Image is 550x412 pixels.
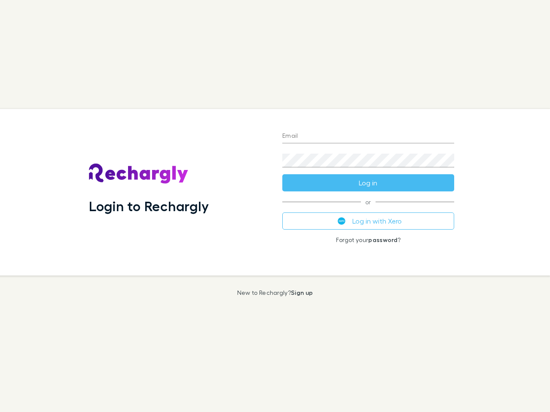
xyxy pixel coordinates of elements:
p: New to Rechargly? [237,289,313,296]
button: Log in with Xero [282,212,454,230]
button: Log in [282,174,454,191]
a: Sign up [291,289,313,296]
img: Rechargly's Logo [89,164,189,184]
img: Xero's logo [338,217,345,225]
p: Forgot your ? [282,236,454,243]
a: password [368,236,397,243]
h1: Login to Rechargly [89,198,209,214]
